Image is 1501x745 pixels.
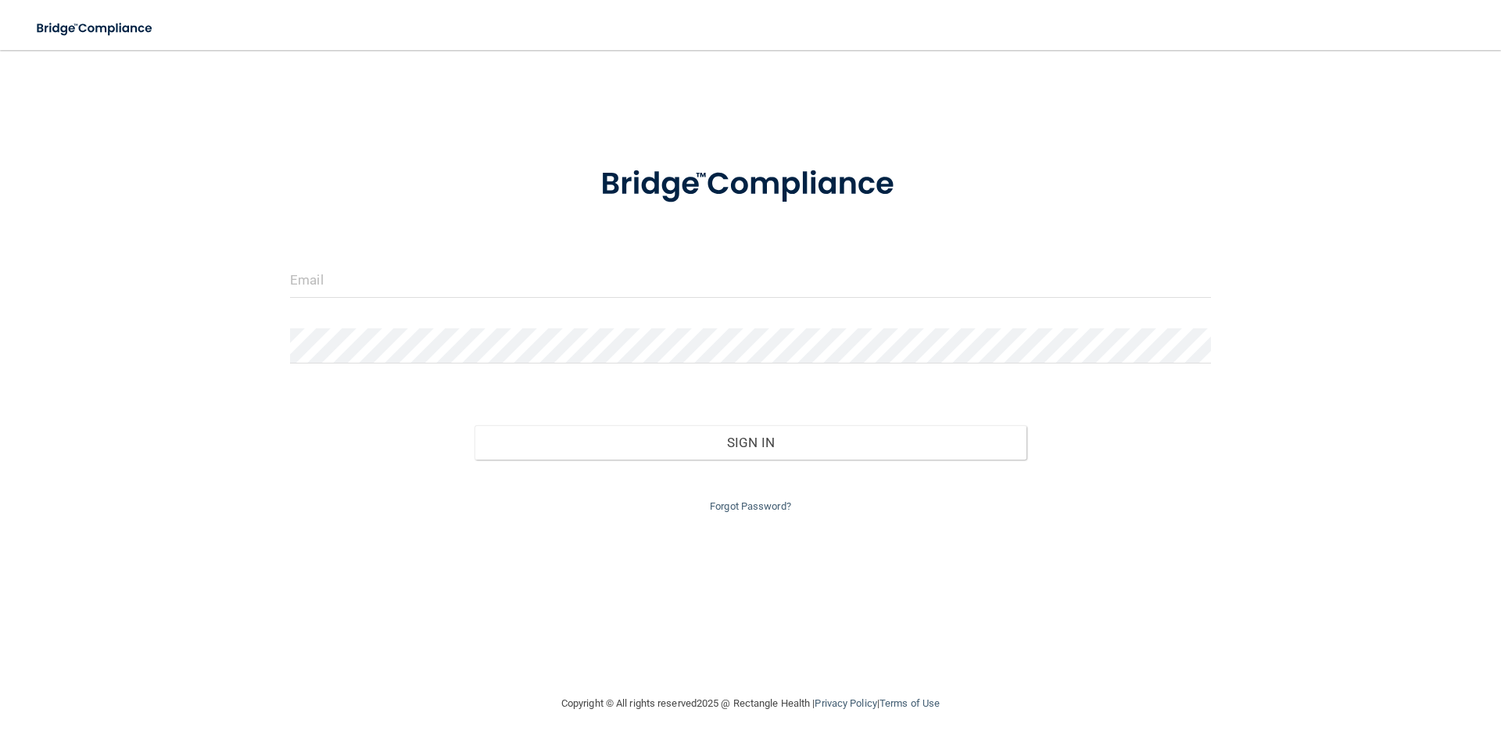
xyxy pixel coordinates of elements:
[815,697,876,709] a: Privacy Policy
[475,425,1027,460] button: Sign In
[465,679,1036,729] div: Copyright © All rights reserved 2025 @ Rectangle Health | |
[879,697,940,709] a: Terms of Use
[23,13,167,45] img: bridge_compliance_login_screen.278c3ca4.svg
[290,263,1211,298] input: Email
[568,144,933,225] img: bridge_compliance_login_screen.278c3ca4.svg
[710,500,791,512] a: Forgot Password?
